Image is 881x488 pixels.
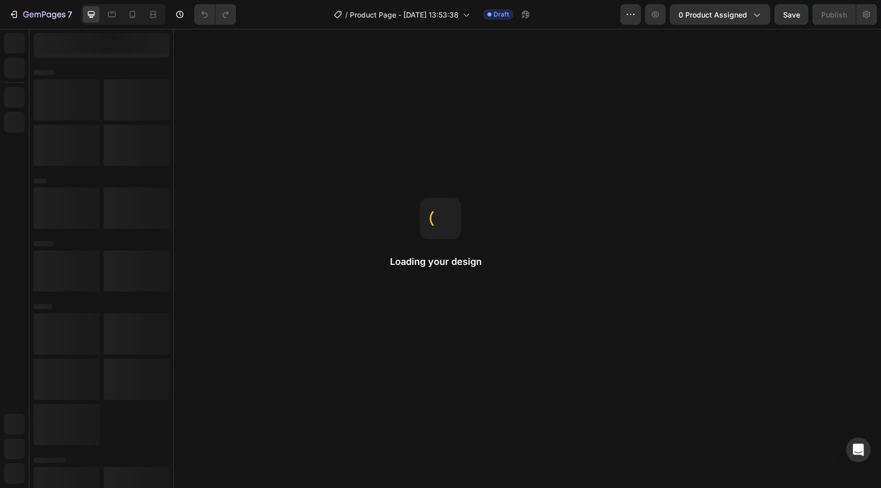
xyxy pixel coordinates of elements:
span: Product Page - [DATE] 13:53:38 [350,9,459,20]
button: 0 product assigned [670,4,770,25]
span: 0 product assigned [679,9,747,20]
h2: Loading your design [390,256,491,268]
div: Open Intercom Messenger [846,437,871,462]
div: Undo/Redo [194,4,236,25]
span: / [345,9,348,20]
p: 7 [67,8,72,21]
button: Publish [812,4,856,25]
div: Publish [821,9,847,20]
button: 7 [4,4,77,25]
span: Draft [494,10,509,19]
span: Save [783,10,800,19]
button: Save [774,4,808,25]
